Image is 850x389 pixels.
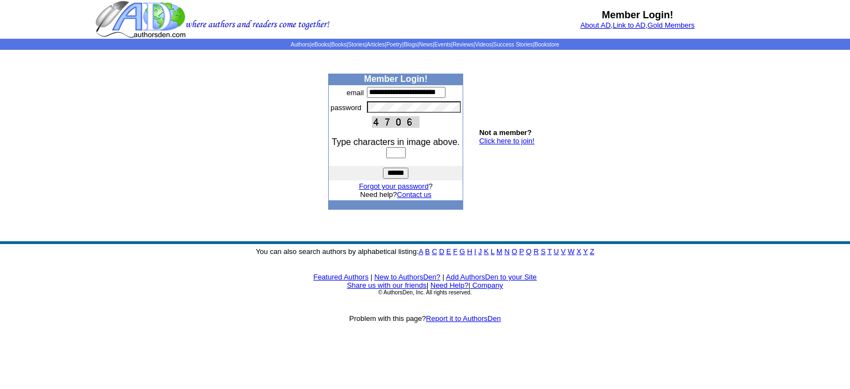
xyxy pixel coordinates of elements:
a: B [425,247,430,256]
a: Link to AD [613,21,645,29]
a: H [467,247,472,256]
b: Member Login! [364,74,428,84]
font: ? [359,182,433,190]
a: S [541,247,546,256]
font: | [468,281,503,289]
a: Poetry [386,42,402,48]
a: Events [434,42,452,48]
a: F [453,247,458,256]
a: Featured Authors [313,273,369,281]
a: R [533,247,538,256]
font: Problem with this page? [349,314,501,323]
a: Bookstore [535,42,559,48]
a: Y [583,247,588,256]
b: Member Login! [602,9,673,20]
a: Contact us [397,190,431,199]
a: C [432,247,437,256]
a: Click here to join! [479,137,535,145]
a: X [577,247,582,256]
a: D [439,247,444,256]
a: Add AuthorsDen to your Site [446,273,537,281]
a: A [419,247,423,256]
a: Blogs [403,42,417,48]
a: Share us with our friends [347,281,427,289]
a: W [568,247,574,256]
a: Company [472,281,503,289]
a: I [474,247,476,256]
a: News [419,42,433,48]
a: eBooks [311,42,329,48]
a: G [459,247,465,256]
a: L [491,247,495,256]
font: email [346,89,364,97]
font: You can also search authors by alphabetical listing: [256,247,594,256]
img: This Is CAPTCHA Image [372,116,419,128]
a: Stories [348,42,365,48]
a: New to AuthorsDen? [375,273,440,281]
font: | [371,273,372,281]
a: Articles [367,42,385,48]
font: © AuthorsDen, Inc. All rights reserved. [378,289,471,295]
font: password [330,103,361,112]
font: , , [581,21,695,29]
a: J [478,247,482,256]
a: Report it to AuthorsDen [426,314,501,323]
a: P [519,247,524,256]
a: Z [590,247,594,256]
a: Reviews [453,42,474,48]
a: Books [331,42,346,48]
a: E [446,247,451,256]
font: Need help? [360,190,432,199]
a: N [505,247,510,256]
a: O [512,247,517,256]
a: K [484,247,489,256]
b: Not a member? [479,128,532,137]
font: | [442,273,444,281]
span: | | | | | | | | | | | | [291,42,559,48]
a: T [547,247,552,256]
a: About AD [581,21,611,29]
a: U [554,247,559,256]
a: M [496,247,502,256]
a: Videos [475,42,491,48]
a: Forgot your password [359,182,429,190]
a: V [561,247,566,256]
font: | [427,281,428,289]
font: Type characters in image above. [332,137,460,147]
a: Success Stories [493,42,533,48]
a: Gold Members [647,21,694,29]
a: Authors [291,42,309,48]
a: Q [526,247,531,256]
a: Need Help? [431,281,469,289]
